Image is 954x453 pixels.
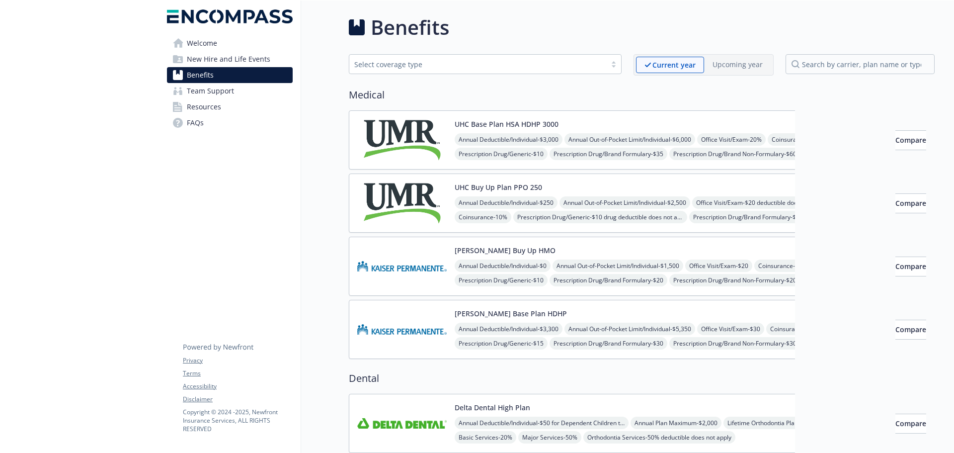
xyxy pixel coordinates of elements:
[183,369,292,378] a: Terms
[895,130,926,150] button: Compare
[455,119,558,129] button: UHC Base Plan HSA HDHP 3000
[766,323,823,335] span: Coinsurance - 30%
[455,431,516,444] span: Basic Services - 20%
[167,83,293,99] a: Team Support
[357,119,447,161] img: UMR carrier logo
[455,308,567,319] button: [PERSON_NAME] Base Plan HDHP
[550,337,667,350] span: Prescription Drug/Brand Formulary - $30
[559,196,690,209] span: Annual Out-of-Pocket Limit/Individual - $2,500
[455,148,548,160] span: Prescription Drug/Generic - $10
[713,59,763,70] p: Upcoming year
[455,260,551,272] span: Annual Deductible/Individual - $0
[357,245,447,287] img: Kaiser Permanente Insurance Company carrier logo
[895,262,926,271] span: Compare
[187,115,204,131] span: FAQs
[689,211,863,223] span: Prescription Drug/Brand Formulary - $30 drug deductible does not apply
[685,260,752,272] span: Office Visit/Exam - $20
[550,274,667,286] span: Prescription Drug/Brand Formulary - $20
[704,57,771,73] span: Upcoming year
[631,417,721,429] span: Annual Plan Maximum - $2,000
[564,323,695,335] span: Annual Out-of-Pocket Limit/Individual - $5,350
[895,325,926,334] span: Compare
[354,59,601,70] div: Select coverage type
[564,133,695,146] span: Annual Out-of-Pocket Limit/Individual - $6,000
[183,382,292,391] a: Accessibility
[553,260,683,272] span: Annual Out-of-Pocket Limit/Individual - $1,500
[455,274,548,286] span: Prescription Drug/Generic - $10
[550,148,667,160] span: Prescription Drug/Brand Formulary - $35
[895,419,926,428] span: Compare
[455,245,556,256] button: [PERSON_NAME] Buy Up HMO
[669,337,800,350] span: Prescription Drug/Brand Non-Formulary - $30
[768,133,824,146] span: Coinsurance - 20%
[183,395,292,404] a: Disclaimer
[455,211,511,223] span: Coinsurance - 10%
[754,260,807,272] span: Coinsurance - 0%
[652,60,696,70] p: Current year
[895,257,926,276] button: Compare
[167,99,293,115] a: Resources
[371,12,449,42] h1: Benefits
[895,198,926,208] span: Compare
[187,67,214,83] span: Benefits
[187,99,221,115] span: Resources
[697,323,764,335] span: Office Visit/Exam - $30
[187,35,217,51] span: Welcome
[583,431,735,444] span: Orthodontia Services - 50% deductible does not apply
[895,414,926,434] button: Compare
[187,83,234,99] span: Team Support
[357,402,447,445] img: Delta Dental Insurance Company carrier logo
[357,308,447,351] img: Kaiser Permanente Insurance Company carrier logo
[518,431,581,444] span: Major Services - 50%
[895,135,926,145] span: Compare
[455,182,542,192] button: UHC Buy Up Plan PPO 250
[786,54,935,74] input: search by carrier, plan name or type
[895,320,926,340] button: Compare
[455,337,548,350] span: Prescription Drug/Generic - $15
[723,417,852,429] span: Lifetime Orthodontia Plan Maximum - $2,000
[669,274,800,286] span: Prescription Drug/Brand Non-Formulary - $20
[349,88,935,102] h2: Medical
[167,51,293,67] a: New Hire and Life Events
[187,51,270,67] span: New Hire and Life Events
[692,196,831,209] span: Office Visit/Exam - $20 deductible does not apply
[349,371,935,386] h2: Dental
[697,133,766,146] span: Office Visit/Exam - 20%
[455,402,530,413] button: Delta Dental High Plan
[167,67,293,83] a: Benefits
[455,323,562,335] span: Annual Deductible/Individual - $3,300
[455,133,562,146] span: Annual Deductible/Individual - $3,000
[357,182,447,224] img: UMR carrier logo
[183,408,292,433] p: Copyright © 2024 - 2025 , Newfront Insurance Services, ALL RIGHTS RESERVED
[455,196,557,209] span: Annual Deductible/Individual - $250
[513,211,687,223] span: Prescription Drug/Generic - $10 drug deductible does not apply
[455,417,629,429] span: Annual Deductible/Individual - $50 for Dependent Children through age [DEMOGRAPHIC_DATA]
[895,193,926,213] button: Compare
[167,115,293,131] a: FAQs
[183,356,292,365] a: Privacy
[669,148,800,160] span: Prescription Drug/Brand Non-Formulary - $60
[167,35,293,51] a: Welcome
